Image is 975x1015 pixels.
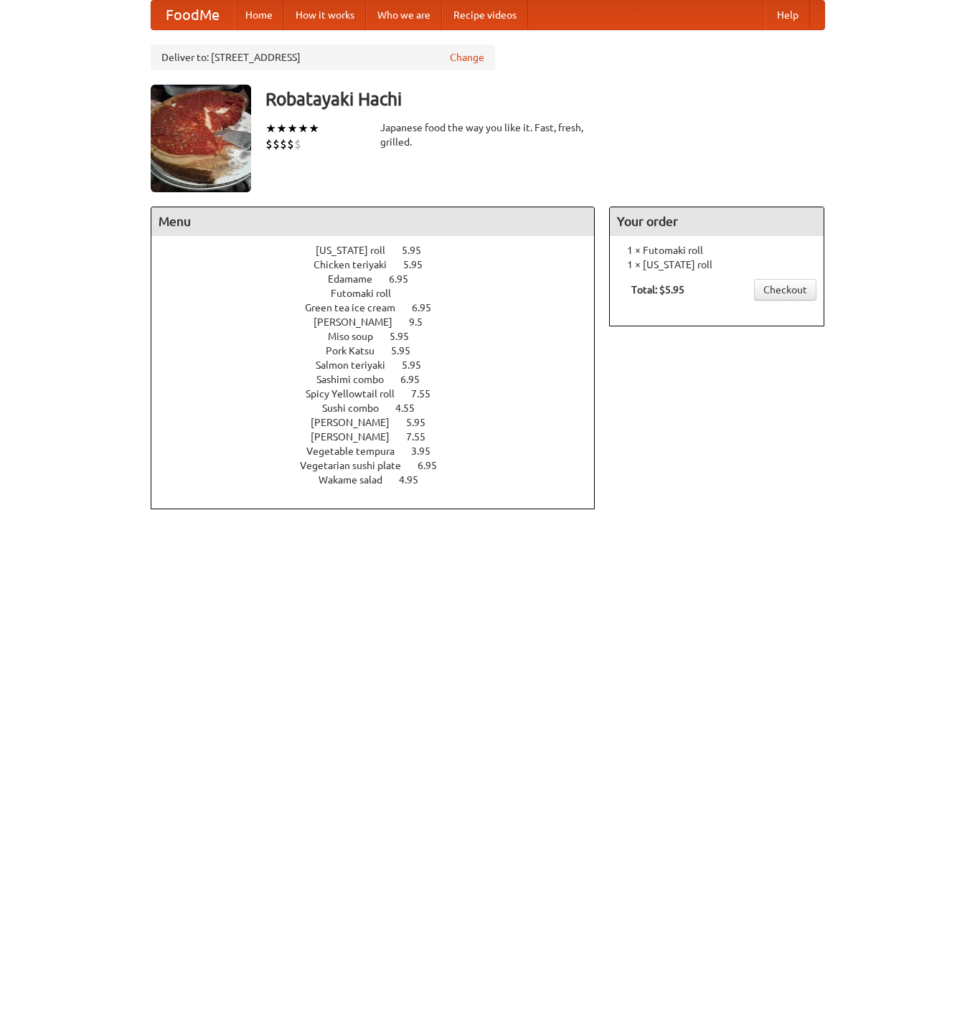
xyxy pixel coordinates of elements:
[265,85,825,113] h3: Robatayaki Hachi
[311,417,404,428] span: [PERSON_NAME]
[316,374,398,385] span: Sashimi combo
[402,359,435,371] span: 5.95
[391,345,425,357] span: 5.95
[306,388,409,400] span: Spicy Yellowtail roll
[305,302,410,313] span: Green tea ice cream
[276,121,287,136] li: ★
[406,431,440,443] span: 7.55
[300,460,415,471] span: Vegetarian sushi plate
[287,136,294,152] li: $
[399,474,433,486] span: 4.95
[151,207,595,236] h4: Menu
[403,259,437,270] span: 5.95
[631,284,684,296] b: Total: $5.95
[314,316,407,328] span: [PERSON_NAME]
[406,417,440,428] span: 5.95
[395,402,429,414] span: 4.55
[322,402,441,414] a: Sushi combo 4.55
[273,136,280,152] li: $
[331,288,405,299] span: Futomaki roll
[389,273,423,285] span: 6.95
[294,136,301,152] li: $
[265,121,276,136] li: ★
[298,121,308,136] li: ★
[151,44,495,70] div: Deliver to: [STREET_ADDRESS]
[305,302,458,313] a: Green tea ice cream 6.95
[314,259,401,270] span: Chicken teriyaki
[766,1,810,29] a: Help
[754,279,816,301] a: Checkout
[280,136,287,152] li: $
[151,85,251,192] img: angular.jpg
[284,1,366,29] a: How it works
[300,460,463,471] a: Vegetarian sushi plate 6.95
[314,259,449,270] a: Chicken teriyaki 5.95
[306,445,409,457] span: Vegetable tempura
[314,316,449,328] a: [PERSON_NAME] 9.5
[617,243,816,258] li: 1 × Futomaki roll
[418,460,451,471] span: 6.95
[316,245,448,256] a: [US_STATE] roll 5.95
[234,1,284,29] a: Home
[366,1,442,29] a: Who we are
[311,431,404,443] span: [PERSON_NAME]
[411,445,445,457] span: 3.95
[287,121,298,136] li: ★
[151,1,234,29] a: FoodMe
[326,345,389,357] span: Pork Katsu
[331,288,432,299] a: Futomaki roll
[380,121,595,149] div: Japanese food the way you like it. Fast, fresh, grilled.
[617,258,816,272] li: 1 × [US_STATE] roll
[308,121,319,136] li: ★
[306,445,457,457] a: Vegetable tempura 3.95
[328,331,435,342] a: Miso soup 5.95
[400,374,434,385] span: 6.95
[319,474,445,486] a: Wakame salad 4.95
[450,50,484,65] a: Change
[326,345,437,357] a: Pork Katsu 5.95
[311,431,452,443] a: [PERSON_NAME] 7.55
[411,388,445,400] span: 7.55
[316,374,446,385] a: Sashimi combo 6.95
[322,402,393,414] span: Sushi combo
[316,359,400,371] span: Salmon teriyaki
[328,273,387,285] span: Edamame
[442,1,528,29] a: Recipe videos
[319,474,397,486] span: Wakame salad
[390,331,423,342] span: 5.95
[265,136,273,152] li: $
[316,245,400,256] span: [US_STATE] roll
[412,302,446,313] span: 6.95
[402,245,435,256] span: 5.95
[610,207,824,236] h4: Your order
[316,359,448,371] a: Salmon teriyaki 5.95
[409,316,437,328] span: 9.5
[328,273,435,285] a: Edamame 6.95
[328,331,387,342] span: Miso soup
[306,388,457,400] a: Spicy Yellowtail roll 7.55
[311,417,452,428] a: [PERSON_NAME] 5.95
